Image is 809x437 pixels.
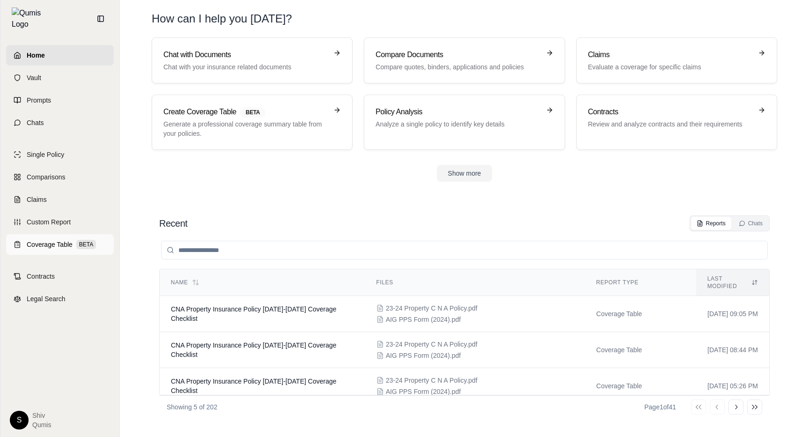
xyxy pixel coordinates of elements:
[6,67,114,88] a: Vault
[6,266,114,287] a: Contracts
[588,119,752,129] p: Review and analyze contracts and their requirements
[386,315,461,324] span: AIG PPS Form (2024).pdf
[6,234,114,255] a: Coverage TableBETA
[644,402,676,412] div: Page 1 of 41
[375,106,540,118] h3: Policy Analysis
[171,279,354,286] div: Name
[697,220,726,227] div: Reports
[691,217,731,230] button: Reports
[375,119,540,129] p: Analyze a single policy to identify key details
[6,289,114,309] a: Legal Search
[696,296,769,332] td: [DATE] 09:05 PM
[733,217,768,230] button: Chats
[364,37,565,83] a: Compare DocumentsCompare quotes, binders, applications and policies
[152,95,353,150] a: Create Coverage TableBETAGenerate a professional coverage summary table from your policies.
[159,217,187,230] h2: Recent
[163,106,328,118] h3: Create Coverage Table
[696,332,769,368] td: [DATE] 08:44 PM
[386,351,461,360] span: AIG PPS Form (2024).pdf
[27,118,44,127] span: Chats
[27,195,47,204] span: Claims
[12,7,47,30] img: Qumis Logo
[6,144,114,165] a: Single Policy
[171,341,337,358] span: CNA Property Insurance Policy 2023-2024 Coverage Checklist
[171,378,337,394] span: CNA Property Insurance Policy 2023-2024 Coverage Checklist
[365,269,585,296] th: Files
[167,402,217,412] p: Showing 5 of 202
[6,112,114,133] a: Chats
[375,49,540,60] h3: Compare Documents
[6,45,114,66] a: Home
[585,269,697,296] th: Report Type
[10,411,29,430] div: S
[6,189,114,210] a: Claims
[27,272,55,281] span: Contracts
[375,62,540,72] p: Compare quotes, binders, applications and policies
[386,387,461,396] span: AIG PPS Form (2024).pdf
[32,411,51,420] span: Shiv
[27,96,51,105] span: Prompts
[93,11,108,26] button: Collapse sidebar
[585,368,697,404] td: Coverage Table
[152,37,353,83] a: Chat with DocumentsChat with your insurance related documents
[588,49,752,60] h3: Claims
[386,304,478,313] span: 23-24 Property C N A Policy.pdf
[27,73,41,82] span: Vault
[27,172,65,182] span: Comparisons
[163,119,328,138] p: Generate a professional coverage summary table from your policies.
[588,62,752,72] p: Evaluate a coverage for specific claims
[27,150,64,159] span: Single Policy
[588,106,752,118] h3: Contracts
[6,90,114,111] a: Prompts
[163,49,328,60] h3: Chat with Documents
[240,107,265,118] span: BETA
[27,217,71,227] span: Custom Report
[171,305,337,322] span: CNA Property Insurance Policy 2023-2024 Coverage Checklist
[437,165,493,182] button: Show more
[585,296,697,332] td: Coverage Table
[386,340,478,349] span: 23-24 Property C N A Policy.pdf
[364,95,565,150] a: Policy AnalysisAnalyze a single policy to identify key details
[76,240,96,249] span: BETA
[27,51,45,60] span: Home
[152,11,292,26] h1: How can I help you [DATE]?
[696,368,769,404] td: [DATE] 05:26 PM
[707,275,758,290] div: Last modified
[32,420,51,430] span: Qumis
[576,37,777,83] a: ClaimsEvaluate a coverage for specific claims
[163,62,328,72] p: Chat with your insurance related documents
[27,240,73,249] span: Coverage Table
[27,294,66,304] span: Legal Search
[576,95,777,150] a: ContractsReview and analyze contracts and their requirements
[386,376,478,385] span: 23-24 Property C N A Policy.pdf
[6,167,114,187] a: Comparisons
[6,212,114,232] a: Custom Report
[585,332,697,368] td: Coverage Table
[739,220,763,227] div: Chats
